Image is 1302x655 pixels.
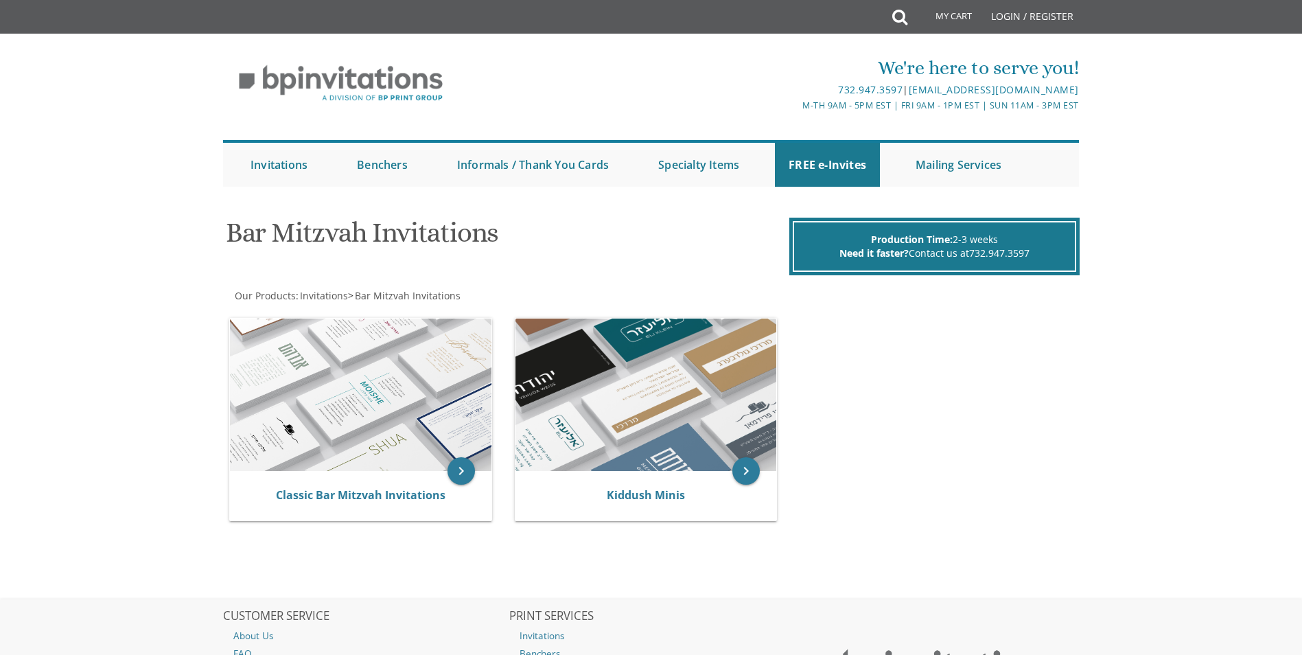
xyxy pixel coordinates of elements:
h2: PRINT SERVICES [509,610,793,623]
a: [EMAIL_ADDRESS][DOMAIN_NAME] [909,83,1079,96]
div: : [223,289,651,303]
span: > [348,289,461,302]
span: Production Time: [871,233,953,246]
img: BP Invitation Loft [223,55,458,112]
div: | [509,82,1079,98]
img: Classic Bar Mitzvah Invitations [230,319,491,471]
a: Bar Mitzvah Invitations [353,289,461,302]
iframe: chat widget [1217,569,1302,634]
a: 732.947.3597 [969,246,1030,260]
span: Invitations [300,289,348,302]
a: About Us [223,627,507,645]
a: FREE e-Invites [775,143,880,187]
a: Invitations [237,143,321,187]
a: Informals / Thank You Cards [443,143,623,187]
a: keyboard_arrow_right [447,457,475,485]
a: Classic Bar Mitzvah Invitations [276,487,445,503]
a: Invitations [299,289,348,302]
a: Mailing Services [902,143,1015,187]
div: 2-3 weeks Contact us at [793,221,1076,272]
h2: CUSTOMER SERVICE [223,610,507,623]
span: Bar Mitzvah Invitations [355,289,461,302]
h1: Bar Mitzvah Invitations [226,218,786,258]
a: keyboard_arrow_right [732,457,760,485]
a: Invitations [509,627,793,645]
a: Kiddush Minis [607,487,685,503]
a: 732.947.3597 [838,83,903,96]
span: Need it faster? [839,246,909,260]
div: We're here to serve you! [509,54,1079,82]
img: Kiddush Minis [515,319,777,471]
div: M-Th 9am - 5pm EST | Fri 9am - 1pm EST | Sun 11am - 3pm EST [509,98,1079,113]
a: My Cart [906,1,981,36]
a: Our Products [233,289,296,302]
a: Specialty Items [644,143,753,187]
a: Benchers [343,143,421,187]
